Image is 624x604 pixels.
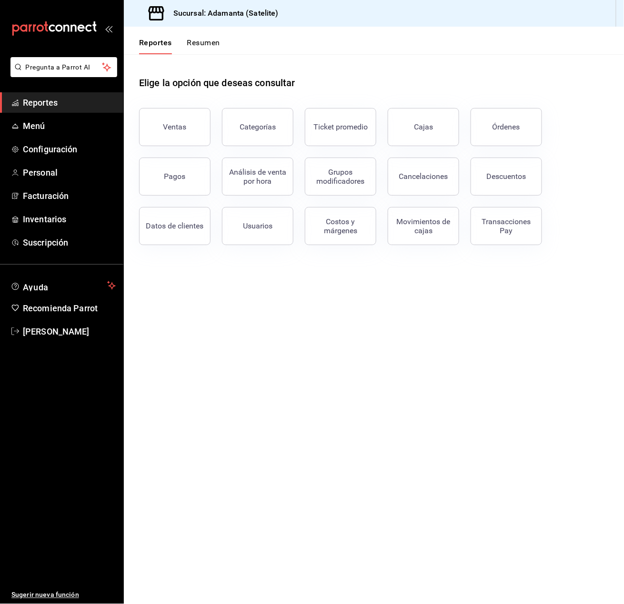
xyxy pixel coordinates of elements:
[105,25,112,32] button: open_drawer_menu
[388,158,459,196] button: Cancelaciones
[414,122,433,131] div: Cajas
[26,62,102,72] span: Pregunta a Parrot AI
[471,207,542,245] button: Transacciones Pay
[222,207,293,245] button: Usuarios
[139,108,211,146] button: Ventas
[471,158,542,196] button: Descuentos
[187,38,220,54] button: Resumen
[388,108,459,146] button: Cajas
[487,172,526,181] div: Descuentos
[493,122,520,131] div: Órdenes
[11,590,116,600] span: Sugerir nueva función
[23,96,116,109] span: Reportes
[23,213,116,226] span: Inventarios
[23,143,116,156] span: Configuración
[139,158,211,196] button: Pagos
[7,69,117,79] a: Pregunta a Parrot AI
[240,122,276,131] div: Categorías
[164,172,186,181] div: Pagos
[23,325,116,338] span: [PERSON_NAME]
[139,38,172,54] button: Reportes
[305,108,376,146] button: Ticket promedio
[394,217,453,235] div: Movimientos de cajas
[23,166,116,179] span: Personal
[139,207,211,245] button: Datos de clientes
[477,217,536,235] div: Transacciones Pay
[222,158,293,196] button: Análisis de venta por hora
[243,221,272,230] div: Usuarios
[23,189,116,202] span: Facturación
[388,207,459,245] button: Movimientos de cajas
[23,236,116,249] span: Suscripción
[23,280,103,291] span: Ayuda
[23,119,116,132] span: Menú
[222,108,293,146] button: Categorías
[313,122,368,131] div: Ticket promedio
[23,302,116,315] span: Recomienda Parrot
[146,221,204,230] div: Datos de clientes
[10,57,117,77] button: Pregunta a Parrot AI
[305,207,376,245] button: Costos y márgenes
[163,122,187,131] div: Ventas
[139,38,220,54] div: navigation tabs
[305,158,376,196] button: Grupos modificadores
[399,172,448,181] div: Cancelaciones
[228,168,287,186] div: Análisis de venta por hora
[471,108,542,146] button: Órdenes
[139,76,295,90] h1: Elige la opción que deseas consultar
[166,8,279,19] h3: Sucursal: Adamanta (Satelite)
[311,217,370,235] div: Costos y márgenes
[311,168,370,186] div: Grupos modificadores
